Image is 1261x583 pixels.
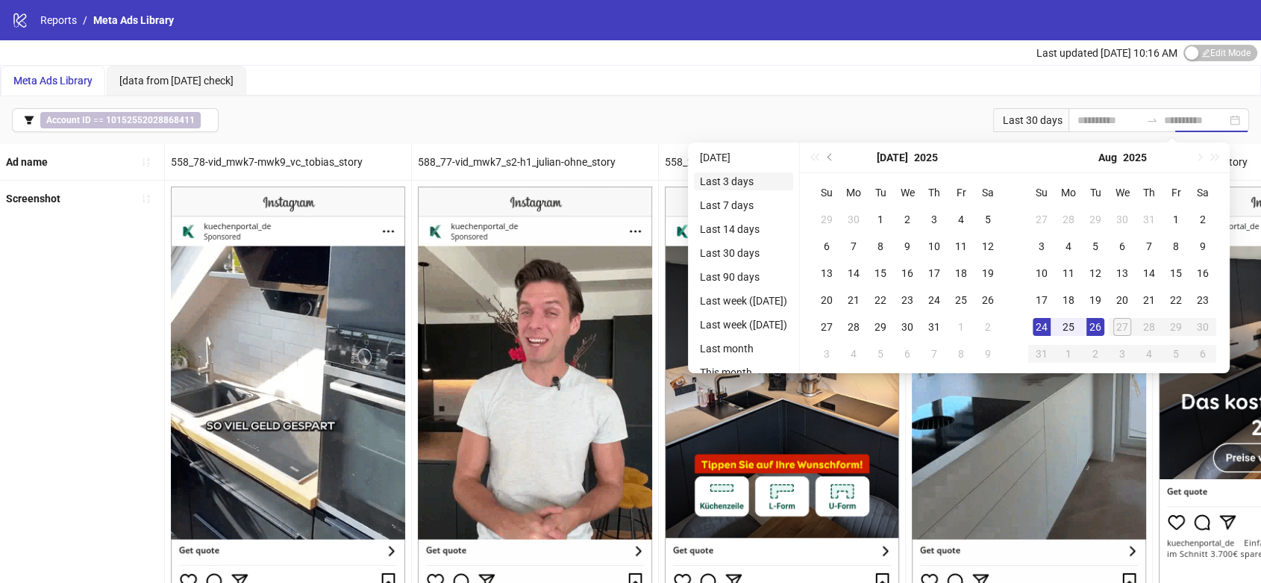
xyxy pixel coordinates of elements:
td: 2025-07-28 [1055,206,1082,233]
td: 2025-08-16 [1189,260,1216,287]
td: 2025-09-05 [1163,340,1189,367]
li: This month [694,364,793,381]
div: 28 [845,318,863,336]
td: 2025-08-17 [1028,287,1055,314]
button: Choose a year [914,143,938,172]
span: Meta Ads Library [13,75,93,87]
th: Fr [1163,179,1189,206]
div: 27 [1033,211,1051,228]
td: 2025-07-11 [948,233,974,260]
td: 2025-06-29 [813,206,840,233]
div: 4 [952,211,970,228]
th: Su [1028,179,1055,206]
td: 2025-08-06 [894,340,921,367]
span: to [1146,114,1158,126]
div: 24 [1033,318,1051,336]
td: 2025-08-01 [948,314,974,340]
td: 2025-08-22 [1163,287,1189,314]
td: 2025-07-20 [813,287,840,314]
td: 2025-08-18 [1055,287,1082,314]
div: 7 [925,345,943,363]
td: 2025-08-19 [1082,287,1109,314]
div: 18 [1060,291,1077,309]
div: 6 [898,345,916,363]
th: We [1109,179,1136,206]
div: 31 [1140,211,1158,228]
li: Last 90 days [694,268,793,286]
div: 25 [1060,318,1077,336]
div: 23 [898,291,916,309]
div: 2 [898,211,916,228]
div: 2 [1086,345,1104,363]
td: 2025-08-12 [1082,260,1109,287]
td: 2025-07-27 [813,314,840,340]
div: 5 [1086,237,1104,255]
span: Meta Ads Library [93,14,174,26]
th: Sa [974,179,1001,206]
td: 2025-09-02 [1082,340,1109,367]
div: 9 [979,345,997,363]
td: 2025-08-23 [1189,287,1216,314]
div: 558_297 [659,144,905,180]
td: 2025-07-25 [948,287,974,314]
div: 8 [872,237,889,255]
div: 6 [1113,237,1131,255]
div: 4 [845,345,863,363]
div: 26 [979,291,997,309]
div: 11 [952,237,970,255]
td: 2025-07-29 [867,314,894,340]
td: 2025-08-27 [1109,314,1136,340]
div: 29 [1167,318,1185,336]
td: 2025-08-15 [1163,260,1189,287]
td: 2025-08-08 [948,340,974,367]
div: 558_78-vid_mwk7-mwk9_vc_tobias_story [165,144,411,180]
div: 13 [818,264,836,282]
td: 2025-09-01 [1055,340,1082,367]
div: 20 [1113,291,1131,309]
div: 1 [1167,211,1185,228]
td: 2025-07-04 [948,206,974,233]
div: 29 [872,318,889,336]
td: 2025-07-01 [867,206,894,233]
li: Last week ([DATE]) [694,316,793,334]
a: Reports [37,12,80,28]
td: 2025-08-21 [1136,287,1163,314]
span: sort-ascending [141,157,151,167]
div: 588_77-vid_mwk7_s2-h1_julian-ohne_story [412,144,658,180]
li: Last week ([DATE]) [694,292,793,310]
th: Tu [1082,179,1109,206]
span: [data from [DATE] check] [119,75,234,87]
td: 2025-07-13 [813,260,840,287]
div: 30 [1113,211,1131,228]
td: 2025-07-30 [894,314,921,340]
div: 5 [872,345,889,363]
th: Th [1136,179,1163,206]
td: 2025-08-26 [1082,314,1109,340]
div: 26 [1086,318,1104,336]
button: Account ID == 10152552028868411 [12,108,219,132]
td: 2025-06-30 [840,206,867,233]
div: 7 [845,237,863,255]
div: 27 [818,318,836,336]
div: 8 [1167,237,1185,255]
th: Su [813,179,840,206]
span: filter [24,115,34,125]
div: 1 [952,318,970,336]
div: 12 [979,237,997,255]
div: 22 [872,291,889,309]
div: 15 [1167,264,1185,282]
td: 2025-09-06 [1189,340,1216,367]
div: 14 [845,264,863,282]
td: 2025-07-03 [921,206,948,233]
div: 11 [1060,264,1077,282]
div: 19 [979,264,997,282]
div: 15 [872,264,889,282]
td: 2025-08-11 [1055,260,1082,287]
div: 16 [1194,264,1212,282]
td: 2025-07-21 [840,287,867,314]
div: 30 [898,318,916,336]
div: 3 [1113,345,1131,363]
li: Last 3 days [694,172,793,190]
td: 2025-07-17 [921,260,948,287]
td: 2025-08-24 [1028,314,1055,340]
